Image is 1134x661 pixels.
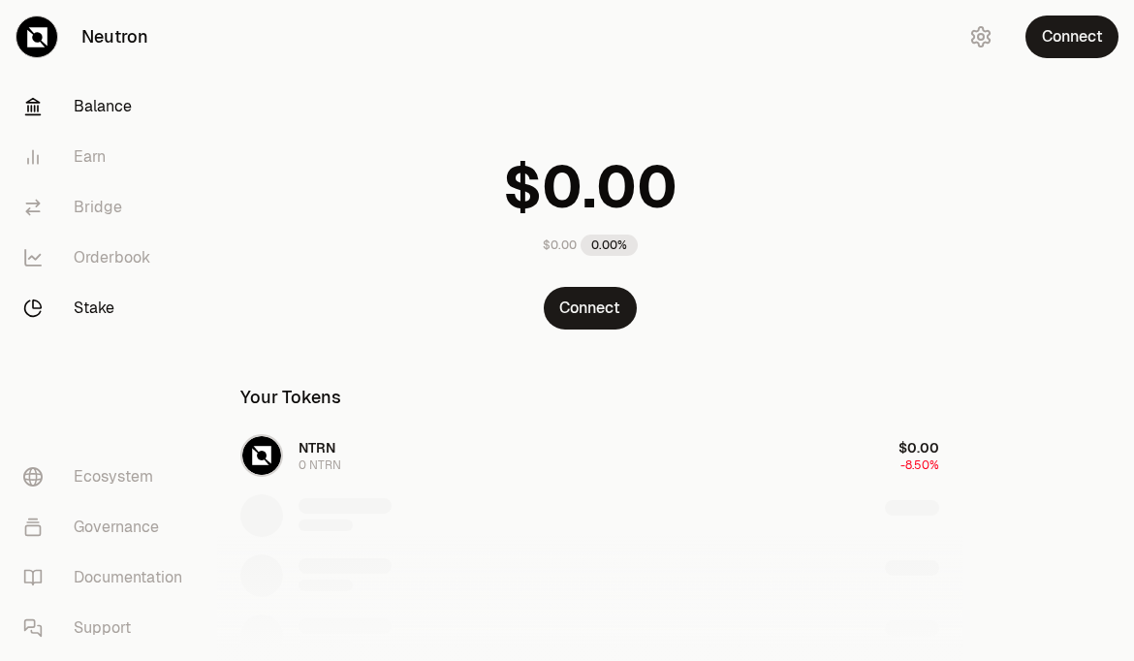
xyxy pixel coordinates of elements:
div: $0.00 [543,237,577,253]
a: Bridge [8,182,209,233]
a: Documentation [8,552,209,603]
div: 0.00% [581,235,638,256]
a: Governance [8,502,209,552]
div: Your Tokens [240,384,341,411]
a: Support [8,603,209,653]
a: Ecosystem [8,452,209,502]
a: Stake [8,283,209,333]
button: Connect [544,287,637,330]
a: Earn [8,132,209,182]
a: Orderbook [8,233,209,283]
button: Connect [1025,16,1118,58]
a: Balance [8,81,209,132]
